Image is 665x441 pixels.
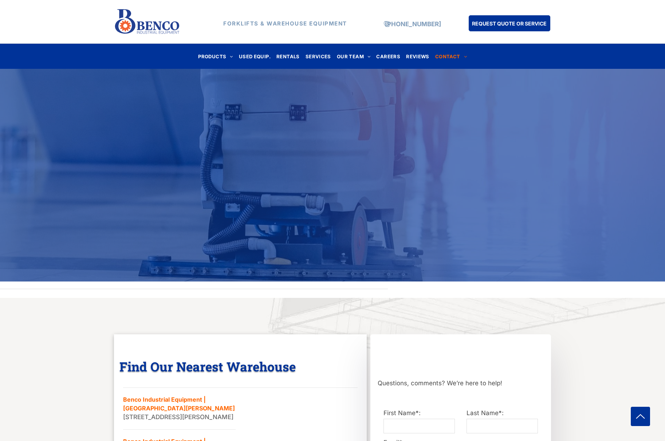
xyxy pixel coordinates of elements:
span: Questions, comments? We’re here to help! [378,379,502,387]
a: RENTALS [274,51,303,61]
a: USED EQUIP. [236,51,274,61]
a: [PHONE_NUMBER] [385,20,441,28]
h3: Find Our Nearest Warehouse [119,358,361,375]
a: OUR TEAM [334,51,374,61]
a: REVIEWS [403,51,432,61]
label: First Name*: [383,409,455,418]
label: Last Name*: [467,409,538,418]
a: CONTACT [432,51,470,61]
a: CAREERS [373,51,403,61]
strong: FORKLIFTS & WAREHOUSE EQUIPMENT [223,20,347,27]
a: REQUEST QUOTE OR SERVICE [469,15,550,31]
a: SERVICES [303,51,334,61]
a: PRODUCTS [195,51,236,61]
span: REQUEST QUOTE OR SERVICE [472,17,547,30]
